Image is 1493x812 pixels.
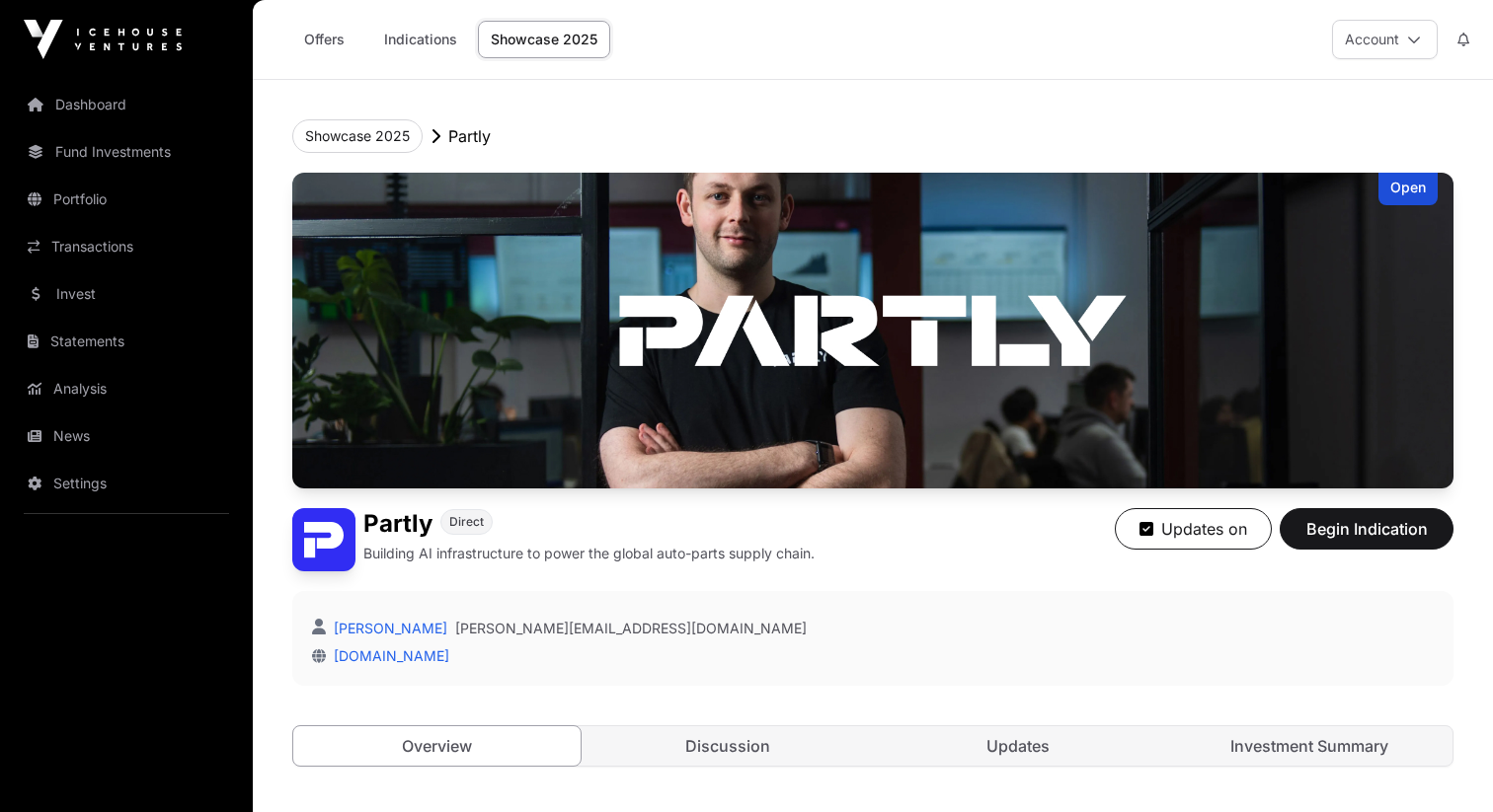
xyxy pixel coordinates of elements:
[875,726,1162,766] a: Updates
[478,21,610,58] a: Showcase 2025
[16,83,237,126] a: Dashboard
[16,414,237,458] a: News
[292,119,423,153] button: Showcase 2025
[1394,717,1493,812] iframe: Chat Widget
[293,726,1453,766] nav: Tabs
[1115,508,1272,550] button: Updates on
[1304,517,1429,541] span: Begin Indication
[448,124,491,148] p: Partly
[292,725,582,767] a: Overview
[363,544,815,563] p: Building AI infrastructure to power the global auto-parts supply chain.
[24,20,182,59] img: Icehouse Ventures Logo
[330,620,447,636] a: [PERSON_NAME]
[1378,173,1438,205] div: Open
[449,514,484,530] span: Direct
[1166,726,1454,766] a: Investment Summary
[16,130,237,174] a: Fund Investments
[371,21,470,58] a: Indications
[326,647,449,664] a: [DOMAIN_NAME]
[16,272,237,316] a: Invest
[16,320,237,363] a: Statements
[363,508,432,540] h1: Partly
[1280,508,1454,550] button: Begin Indication
[1280,528,1454,548] a: Begin Indication
[1332,20,1438,59] button: Account
[16,367,237,410] a: Analysis
[16,178,237,221] a: Portfolio
[16,462,237,505] a: Settings
[16,225,237,268] a: Transactions
[284,21,363,58] a: Offers
[292,508,355,571] img: Partly
[455,619,807,638] a: [PERSON_NAME][EMAIL_ADDRESS][DOMAIN_NAME]
[292,173,1454,488] img: Partly
[585,726,872,766] a: Discussion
